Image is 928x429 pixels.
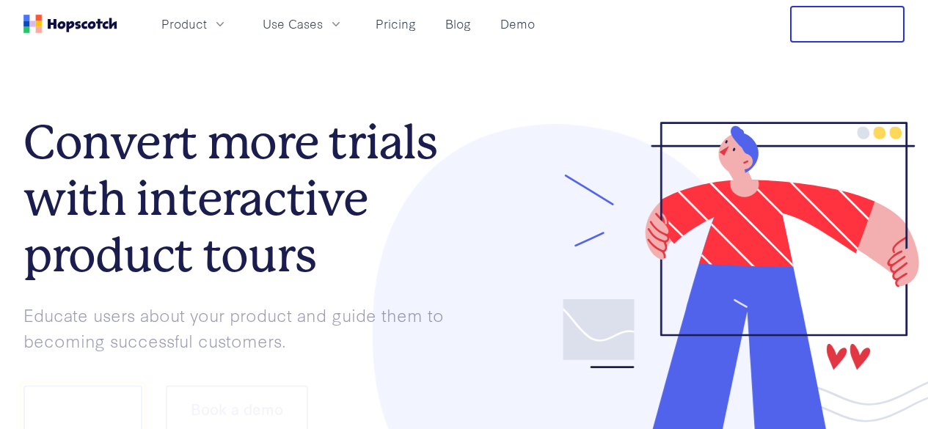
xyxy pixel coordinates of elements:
button: Use Cases [254,12,352,36]
a: Demo [494,12,541,36]
span: Use Cases [263,15,323,33]
a: Home [23,15,117,33]
a: Blog [439,12,477,36]
button: Product [153,12,236,36]
span: Product [161,15,207,33]
h1: Convert more trials with interactive product tours [23,114,464,283]
a: Pricing [370,12,422,36]
p: Educate users about your product and guide them to becoming successful customers. [23,302,464,353]
button: Free Trial [790,6,905,43]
